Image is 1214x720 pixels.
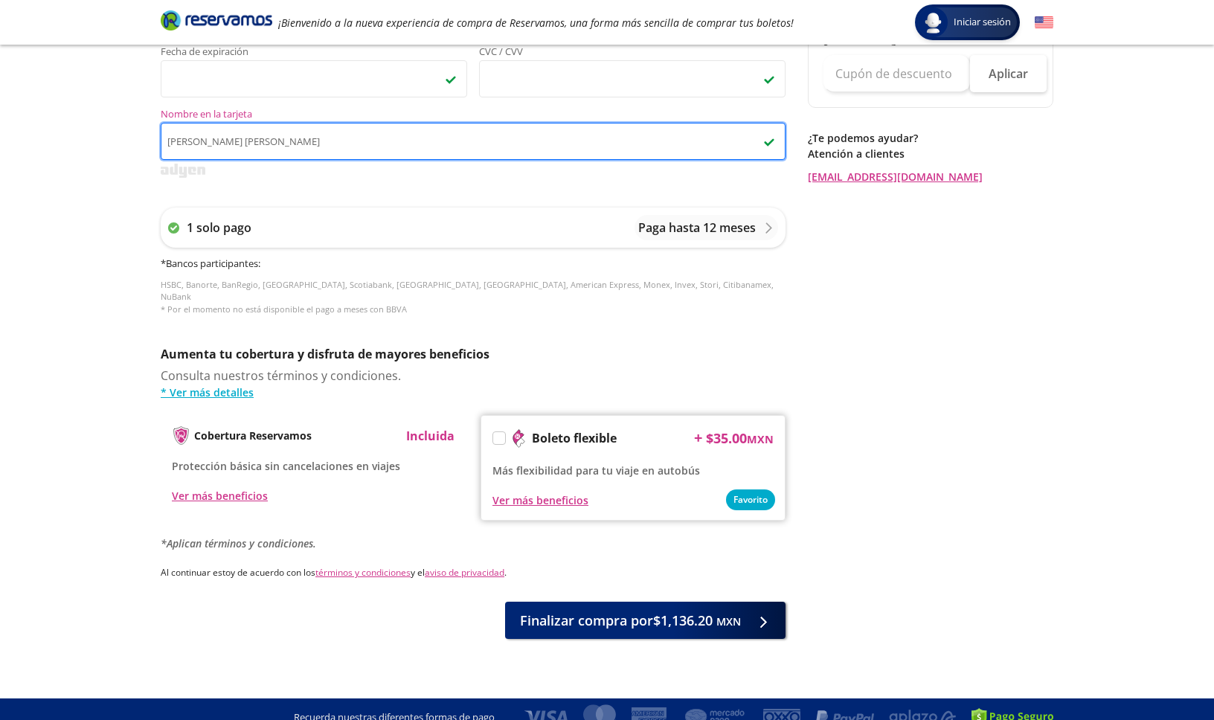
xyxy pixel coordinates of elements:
p: 1 solo pago [187,219,251,237]
input: Nombre en la tarjetacheckmark [161,123,786,160]
p: Cobertura Reservamos [194,428,312,443]
button: Aplicar [970,55,1047,92]
img: checkmark [763,73,775,85]
small: MXN [747,432,774,446]
div: Consulta nuestros términos y condiciones. [161,367,786,400]
span: $ 35.00 [706,428,774,449]
span: Protección básica sin cancelaciones en viajes [172,459,400,473]
iframe: Iframe de la fecha de caducidad de la tarjeta asegurada [167,65,460,93]
input: Cupón de descuento [823,55,970,92]
span: * Por el momento no está disponible el pago a meses con BBVA [161,303,407,315]
a: * Ver más detalles [161,385,786,400]
a: [EMAIL_ADDRESS][DOMAIN_NAME] [808,169,1053,184]
p: HSBC, Banorte, BanRegio, [GEOGRAPHIC_DATA], Scotiabank, [GEOGRAPHIC_DATA], [GEOGRAPHIC_DATA], Ame... [161,279,786,316]
iframe: Iframe del código de seguridad de la tarjeta asegurada [486,65,779,93]
p: Paga hasta 12 meses [638,219,756,237]
button: Ver más beneficios [492,492,588,508]
img: checkmark [763,135,775,147]
i: Brand Logo [161,9,272,31]
a: términos y condiciones [315,566,411,579]
a: aviso de privacidad [425,566,504,579]
p: Incluida [406,427,455,445]
a: Brand Logo [161,9,272,36]
h6: * Bancos participantes : [161,257,786,271]
button: English [1035,13,1053,32]
span: Más flexibilidad para tu viaje en autobús [492,463,700,478]
img: svg+xml;base64,PD94bWwgdmVyc2lvbj0iMS4wIiBlbmNvZGluZz0iVVRGLTgiPz4KPHN2ZyB3aWR0aD0iMzk2cHgiIGhlaW... [161,164,205,178]
button: Finalizar compra por$1,136.20 MXN [505,602,786,639]
span: Iniciar sesión [948,15,1017,30]
p: Al continuar estoy de acuerdo con los y el . [161,566,786,579]
p: Atención a clientes [808,146,1053,161]
span: Nombre en la tarjeta [161,109,786,123]
span: Finalizar compra por $1,136.20 [520,611,741,631]
p: ¿Te podemos ayudar? [808,130,1053,146]
small: MXN [716,614,741,629]
p: *Aplican términos y condiciones. [161,536,786,551]
p: Aumenta tu cobertura y disfruta de mayores beneficios [161,345,786,363]
img: checkmark [445,73,457,85]
span: CVC / CVV [479,47,786,60]
p: + [694,427,702,449]
p: Boleto flexible [532,429,617,447]
button: Ver más beneficios [172,488,268,504]
span: Fecha de expiración [161,47,467,60]
em: ¡Bienvenido a la nueva experiencia de compra de Reservamos, una forma más sencilla de comprar tus... [278,16,794,30]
